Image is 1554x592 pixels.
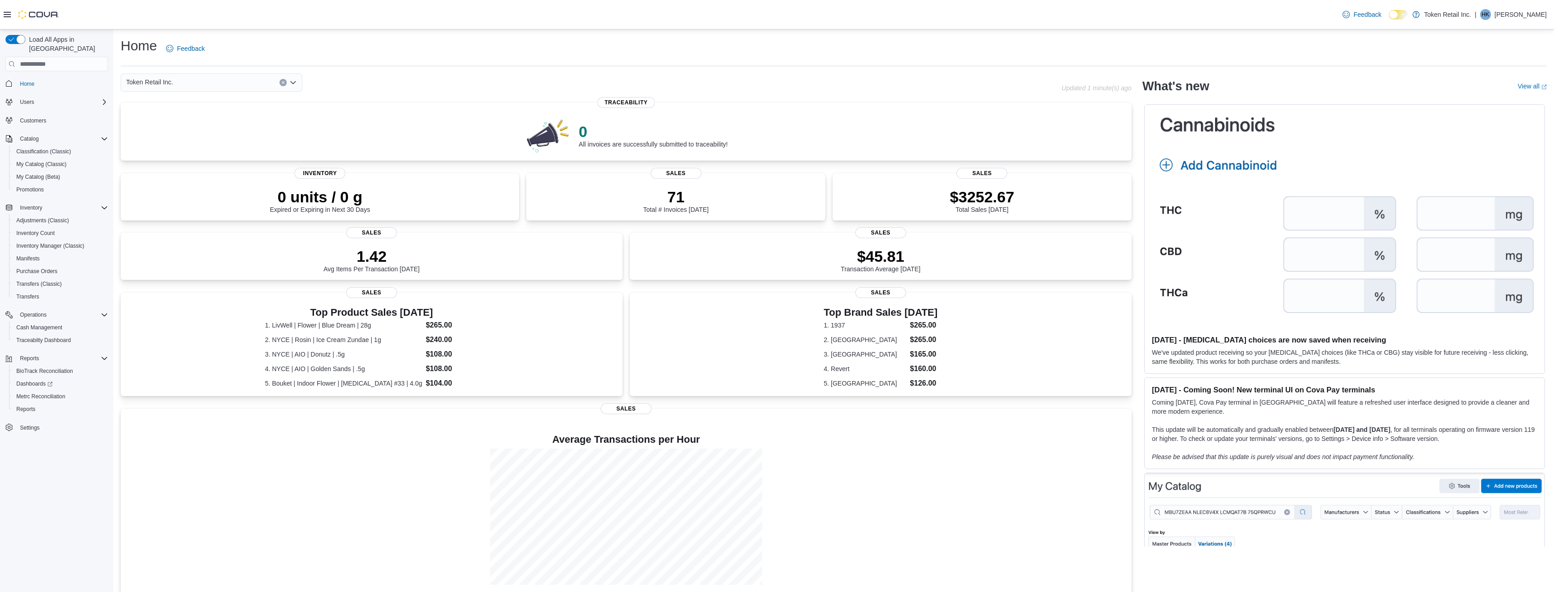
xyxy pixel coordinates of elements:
span: Manifests [16,255,39,262]
span: Classification (Classic) [13,146,108,157]
dd: $165.00 [910,349,938,360]
span: Inventory Manager (Classic) [16,242,84,250]
span: Sales [855,287,906,298]
a: Home [16,78,38,89]
button: Home [2,77,112,90]
img: Cova [18,10,59,19]
span: Customers [20,117,46,124]
strong: [DATE] and [DATE] [1333,426,1390,433]
dt: 1. LivWell | Flower | Blue Dream | 28g [265,321,422,330]
a: My Catalog (Classic) [13,159,70,170]
span: Sales [956,168,1007,179]
button: Clear input [279,79,287,86]
span: Manifests [13,253,108,264]
span: Customers [16,115,108,126]
button: Inventory Manager (Classic) [9,240,112,252]
dd: $240.00 [426,334,478,345]
span: Reports [16,353,108,364]
div: Transaction Average [DATE] [841,247,921,273]
button: Inventory [2,201,112,214]
dd: $265.00 [426,320,478,331]
span: Reports [16,406,35,413]
a: Metrc Reconciliation [13,391,69,402]
svg: External link [1541,84,1547,90]
span: Purchase Orders [16,268,58,275]
a: Classification (Classic) [13,146,75,157]
span: Dashboards [13,378,108,389]
h2: What's new [1142,79,1209,93]
button: Customers [2,114,112,127]
span: Catalog [20,135,39,142]
div: All invoices are successfully submitted to traceability! [579,122,728,148]
a: Dashboards [9,377,112,390]
a: Transfers (Classic) [13,279,65,289]
span: Inventory [20,204,42,211]
span: Dashboards [16,380,53,387]
span: Adjustments (Classic) [16,217,69,224]
button: Transfers (Classic) [9,278,112,290]
div: Avg Items Per Transaction [DATE] [324,247,420,273]
span: Users [16,97,108,108]
dt: 5. Bouket | Indoor Flower | [MEDICAL_DATA] #33 | 4.0g [265,379,422,388]
span: Adjustments (Classic) [13,215,108,226]
p: Coming [DATE], Cova Pay terminal in [GEOGRAPHIC_DATA] will feature a refreshed user interface des... [1152,398,1537,416]
span: Feedback [1353,10,1381,19]
span: Users [20,98,34,106]
span: Inventory [16,202,108,213]
span: Transfers (Classic) [16,280,62,288]
span: Reports [13,404,108,415]
span: Home [16,78,108,89]
dt: 2. NYCE | Rosin | Ice Cream Zundae | 1g [265,335,422,344]
span: Home [20,80,34,88]
a: Adjustments (Classic) [13,215,73,226]
button: BioTrack Reconciliation [9,365,112,377]
p: | [1475,9,1476,20]
span: Inventory Manager (Classic) [13,240,108,251]
dt: 4. NYCE | AIO | Golden Sands | .5g [265,364,422,373]
dt: 4. Revert [824,364,907,373]
a: Inventory Count [13,228,59,239]
span: Inventory Count [16,230,55,237]
a: Manifests [13,253,43,264]
p: 0 units / 0 g [270,188,370,206]
button: Reports [9,403,112,416]
img: 0 [525,117,572,153]
span: Reports [20,355,39,362]
dt: 3. NYCE | AIO | Donutz | .5g [265,350,422,359]
span: Transfers [13,291,108,302]
span: Inventory [294,168,345,179]
div: Total # Invoices [DATE] [643,188,708,213]
button: Manifests [9,252,112,265]
button: Transfers [9,290,112,303]
h3: [DATE] - Coming Soon! New terminal UI on Cova Pay terminals [1152,385,1537,394]
span: Sales [855,227,906,238]
a: Traceabilty Dashboard [13,335,74,346]
a: BioTrack Reconciliation [13,366,77,377]
h1: Home [121,37,157,55]
span: Settings [20,424,39,431]
a: Feedback [162,39,208,58]
p: 71 [643,188,708,206]
button: Operations [2,308,112,321]
dd: $265.00 [910,320,938,331]
a: Reports [13,404,39,415]
nav: Complex example [5,73,108,458]
div: Expired or Expiring in Next 30 Days [270,188,370,213]
a: Settings [16,422,43,433]
button: Reports [16,353,43,364]
button: Traceabilty Dashboard [9,334,112,347]
span: BioTrack Reconciliation [13,366,108,377]
button: Operations [16,309,50,320]
span: My Catalog (Classic) [16,161,67,168]
span: Operations [16,309,108,320]
p: 0 [579,122,728,141]
p: Token Retail Inc. [1424,9,1471,20]
dd: $265.00 [910,334,938,345]
dd: $104.00 [426,378,478,389]
p: $3252.67 [950,188,1015,206]
span: HK [1482,9,1490,20]
button: Promotions [9,183,112,196]
a: View allExternal link [1518,83,1547,90]
p: $45.81 [841,247,921,265]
